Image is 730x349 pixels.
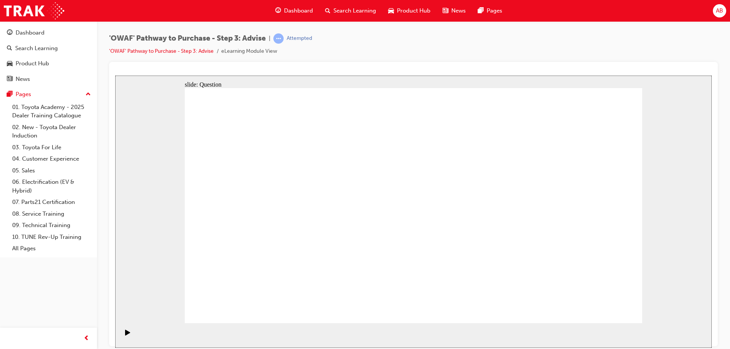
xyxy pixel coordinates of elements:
div: Pages [16,90,31,99]
span: search-icon [7,45,12,52]
a: 'OWAF' Pathway to Purchase - Step 3: Advise [109,48,214,54]
span: guage-icon [7,30,13,36]
div: Product Hub [16,59,49,68]
a: search-iconSearch Learning [319,3,382,19]
div: Dashboard [16,28,44,37]
a: pages-iconPages [472,3,508,19]
span: pages-icon [478,6,484,16]
li: eLearning Module View [221,47,277,56]
a: 10. TUNE Rev-Up Training [9,231,94,243]
a: news-iconNews [436,3,472,19]
span: pages-icon [7,91,13,98]
span: 'OWAF' Pathway to Purchase - Step 3: Advise [109,34,266,43]
div: Search Learning [15,44,58,53]
a: Search Learning [3,41,94,55]
a: 02. New - Toyota Dealer Induction [9,122,94,142]
a: 06. Electrification (EV & Hybrid) [9,176,94,196]
a: Dashboard [3,26,94,40]
a: 09. Technical Training [9,220,94,231]
span: AB [716,6,723,15]
span: car-icon [7,60,13,67]
span: guage-icon [275,6,281,16]
a: All Pages [9,243,94,254]
div: News [16,75,30,84]
a: 08. Service Training [9,208,94,220]
div: Attempted [287,35,312,42]
a: 01. Toyota Academy - 2025 Dealer Training Catalogue [9,101,94,122]
span: Dashboard [284,6,313,15]
a: 07. Parts21 Certification [9,196,94,208]
button: AB [713,4,726,17]
span: prev-icon [84,334,89,343]
span: news-icon [7,76,13,83]
span: | [269,34,270,43]
button: Pages [3,87,94,101]
div: playback controls [4,248,17,272]
a: News [3,72,94,86]
span: learningRecordVerb_ATTEMPT-icon [273,33,284,44]
a: 04. Customer Experience [9,153,94,165]
button: DashboardSearch LearningProduct HubNews [3,24,94,87]
a: Product Hub [3,57,94,71]
span: Pages [487,6,502,15]
a: guage-iconDashboard [269,3,319,19]
span: car-icon [388,6,394,16]
a: car-iconProduct Hub [382,3,436,19]
span: News [451,6,466,15]
span: search-icon [325,6,330,16]
img: Trak [4,2,64,19]
span: up-icon [86,90,91,99]
button: Pause (Ctrl+Alt+P) [4,254,17,267]
span: news-icon [443,6,448,16]
span: Search Learning [333,6,376,15]
span: Product Hub [397,6,430,15]
a: 05. Sales [9,165,94,177]
a: 03. Toyota For Life [9,142,94,153]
